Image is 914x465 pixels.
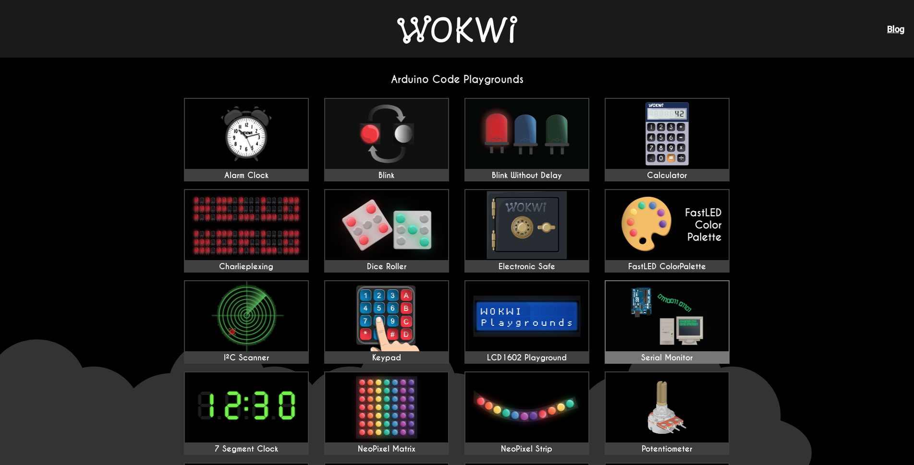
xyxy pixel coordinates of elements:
[605,371,730,455] a: Potentiometer
[325,190,448,260] img: Dice Roller
[465,190,588,260] img: Electronic Safe
[324,98,449,181] a: Blink
[887,24,904,34] a: Blog
[606,444,729,454] div: Potentiometer
[606,262,729,272] div: FastLED ColorPalette
[606,281,729,351] img: Serial Monitor
[465,99,588,169] img: Blink Without Delay
[465,262,588,272] div: Electronic Safe
[465,171,588,180] div: Blink Without Delay
[325,281,448,351] img: Keypad
[324,280,449,364] a: Keypad
[606,372,729,442] img: Potentiometer
[464,371,589,455] a: NeoPixel Strip
[606,190,729,260] img: FastLED ColorPalette
[324,189,449,273] a: Dice Roller
[325,99,448,169] img: Blink
[185,444,308,454] div: 7 Segment Clock
[325,171,448,180] div: Blink
[465,444,588,454] div: NeoPixel Strip
[184,189,309,273] a: Charlieplexing
[185,372,308,442] img: 7 Segment Clock
[606,171,729,180] div: Calculator
[184,98,309,181] a: Alarm Clock
[185,190,308,260] img: Charlieplexing
[176,73,738,86] h2: Arduino Code Playgrounds
[605,280,730,364] a: Serial Monitor
[185,353,308,363] div: I²C Scanner
[184,280,309,364] a: I²C Scanner
[324,371,449,455] a: NeoPixel Matrix
[325,444,448,454] div: NeoPixel Matrix
[465,353,588,363] div: LCD1602 Playground
[605,98,730,181] a: Calculator
[397,15,517,44] img: Wokwi
[325,262,448,272] div: Dice Roller
[605,189,730,273] a: FastLED ColorPalette
[465,281,588,351] img: LCD1602 Playground
[185,281,308,351] img: I²C Scanner
[606,99,729,169] img: Calculator
[185,262,308,272] div: Charlieplexing
[464,98,589,181] a: Blink Without Delay
[184,371,309,455] a: 7 Segment Clock
[325,353,448,363] div: Keypad
[606,353,729,363] div: Serial Monitor
[325,372,448,442] img: NeoPixel Matrix
[465,372,588,442] img: NeoPixel Strip
[185,171,308,180] div: Alarm Clock
[185,99,308,169] img: Alarm Clock
[464,189,589,273] a: Electronic Safe
[464,280,589,364] a: LCD1602 Playground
